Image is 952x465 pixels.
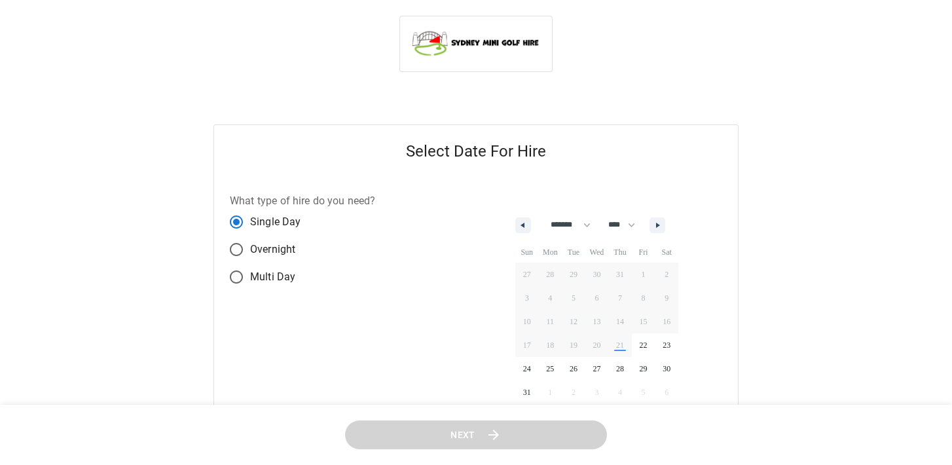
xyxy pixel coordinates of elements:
[655,263,678,286] button: 2
[655,286,678,310] button: 9
[562,286,585,310] button: 5
[250,214,301,230] span: Single Day
[663,310,670,333] span: 16
[632,286,655,310] button: 8
[525,286,529,310] span: 3
[546,357,554,381] span: 25
[523,333,531,357] span: 17
[593,310,600,333] span: 13
[593,333,600,357] span: 20
[616,310,624,333] span: 14
[411,27,541,58] img: Sydney Mini Golf Hire logo
[655,333,678,357] button: 23
[250,269,295,285] span: Multi Day
[570,333,577,357] span: 19
[640,333,648,357] span: 22
[345,420,607,450] button: Next
[585,357,609,381] button: 27
[655,357,678,381] button: 30
[562,310,585,333] button: 12
[585,333,609,357] button: 20
[539,310,562,333] button: 11
[608,242,632,263] span: Thu
[595,286,598,310] span: 6
[515,357,539,381] button: 24
[585,242,609,263] span: Wed
[632,310,655,333] button: 15
[450,427,475,443] span: Next
[655,242,678,263] span: Sat
[539,333,562,357] button: 18
[515,286,539,310] button: 3
[608,333,632,357] button: 21
[608,357,632,381] button: 28
[642,286,646,310] span: 8
[562,333,585,357] button: 19
[570,310,577,333] span: 12
[585,310,609,333] button: 13
[642,263,646,286] span: 1
[585,286,609,310] button: 6
[515,242,539,263] span: Sun
[547,310,555,333] span: 11
[616,357,624,381] span: 28
[523,357,531,381] span: 24
[618,286,622,310] span: 7
[665,263,668,286] span: 2
[663,357,670,381] span: 30
[539,242,562,263] span: Mon
[616,333,624,357] span: 21
[632,242,655,263] span: Fri
[230,193,376,208] label: What type of hire do you need?
[665,286,668,310] span: 9
[546,333,554,357] span: 18
[548,286,552,310] span: 4
[640,357,648,381] span: 29
[523,381,531,404] span: 31
[593,357,600,381] span: 27
[515,333,539,357] button: 17
[608,286,632,310] button: 7
[523,310,531,333] span: 10
[539,357,562,381] button: 25
[562,242,585,263] span: Tue
[632,263,655,286] button: 1
[515,381,539,404] button: 31
[632,333,655,357] button: 22
[663,333,670,357] span: 23
[608,310,632,333] button: 14
[632,357,655,381] button: 29
[655,310,678,333] button: 16
[562,357,585,381] button: 26
[640,310,648,333] span: 15
[250,242,295,257] span: Overnight
[570,357,577,381] span: 26
[214,125,738,177] h5: Select Date For Hire
[572,286,576,310] span: 5
[515,310,539,333] button: 10
[539,286,562,310] button: 4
